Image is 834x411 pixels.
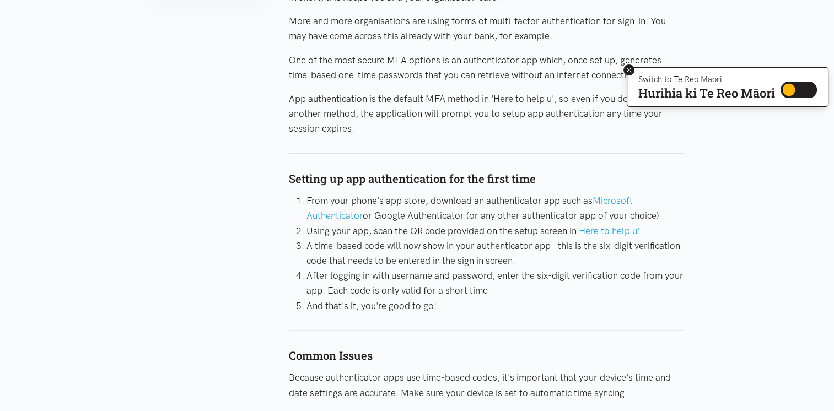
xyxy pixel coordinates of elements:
p: Switch to Te Reo Māori [638,76,775,83]
a: 'Here to help u' [577,225,639,236]
li: A time-based code will now show in your authenticator app - this is the six-digit verification co... [306,239,684,268]
p: More and more organisations are using forms of multi-factor authentication for sign-in. You may h... [289,14,684,44]
div: Common Issues [289,330,684,365]
p: App authentication is the default MFA method in 'Here to help u', so even if you do login with an... [289,91,684,137]
div: Setting up app authentication for the first time [289,153,684,188]
li: Using your app, scan the QR code provided on the setup screen in [306,224,684,239]
p: One of the most secure MFA options is an authenticator app which, once set up, generates time-bas... [289,53,684,83]
p: Because authenticator apps use time-based codes, it's important that your device's time and date ... [289,370,684,400]
li: And that's it, you're good to go! [306,299,684,313]
li: After logging in with username and password, enter the six-digit verification code from your app.... [306,268,684,298]
li: From your phone's app store, download an authenticator app such as or Google Authenticator (or an... [306,193,684,223]
p: Hurihia ki Te Reo Māori [638,88,775,98]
